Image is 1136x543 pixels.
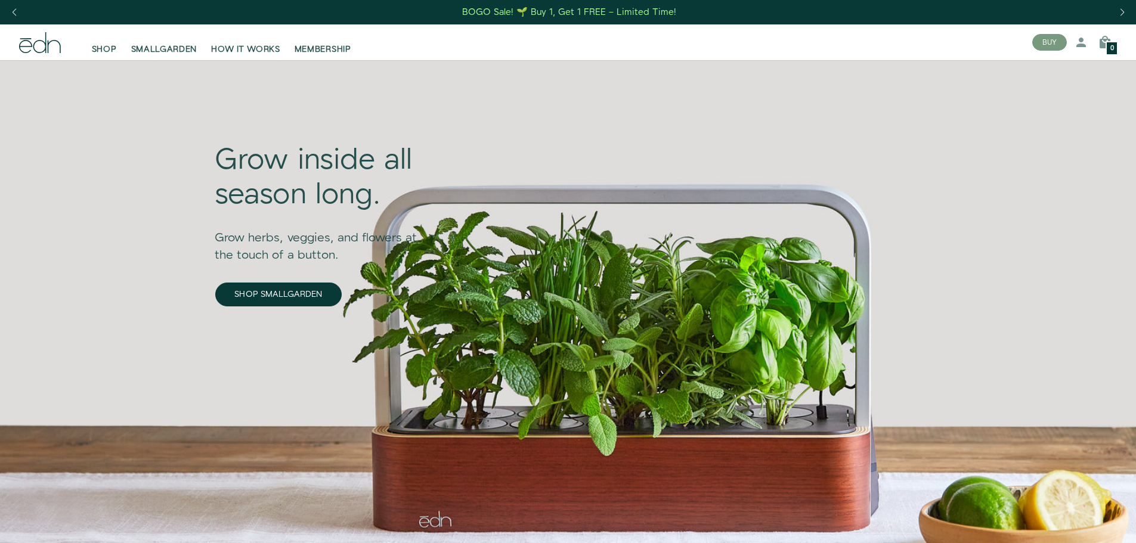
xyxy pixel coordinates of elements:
[215,144,435,212] div: Grow inside all season long.
[462,6,676,18] div: BOGO Sale! 🌱 Buy 1, Get 1 FREE – Limited Time!
[215,213,435,264] div: Grow herbs, veggies, and flowers at the touch of a button.
[1032,34,1067,51] button: BUY
[295,44,351,55] span: MEMBERSHIP
[85,29,124,55] a: SHOP
[287,29,358,55] a: MEMBERSHIP
[211,44,280,55] span: HOW IT WORKS
[215,283,342,306] a: SHOP SMALLGARDEN
[92,44,117,55] span: SHOP
[204,29,287,55] a: HOW IT WORKS
[1027,507,1124,537] iframe: Открывает виджет для поиска дополнительной информации
[461,3,677,21] a: BOGO Sale! 🌱 Buy 1, Get 1 FREE – Limited Time!
[1110,45,1114,52] span: 0
[131,44,197,55] span: SMALLGARDEN
[124,29,205,55] a: SMALLGARDEN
